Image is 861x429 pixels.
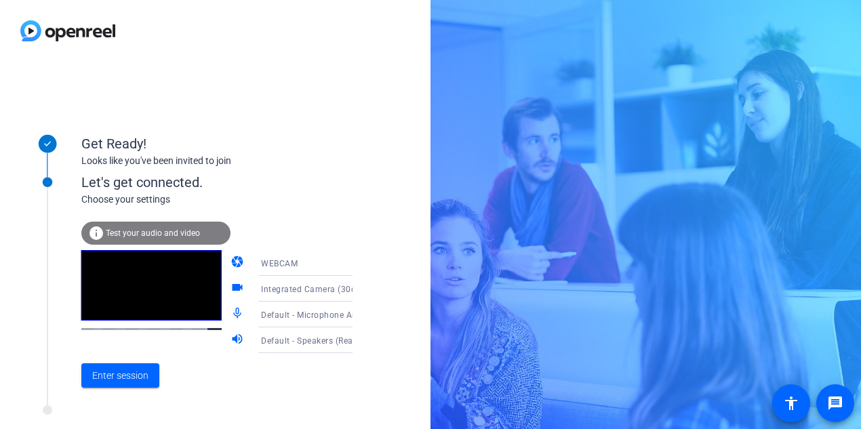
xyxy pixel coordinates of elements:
[827,395,843,411] mat-icon: message
[88,225,104,241] mat-icon: info
[81,134,353,154] div: Get Ready!
[261,335,407,346] span: Default - Speakers (Realtek(R) Audio)
[783,395,799,411] mat-icon: accessibility
[231,306,247,323] mat-icon: mic_none
[231,255,247,271] mat-icon: camera
[81,172,380,192] div: Let's get connected.
[261,259,298,268] span: WEBCAM
[261,309,597,320] span: Default - Microphone Array (Intel® Smart Sound Technology for Digital Microphones)
[261,283,386,294] span: Integrated Camera (30c9:0026)
[92,369,148,383] span: Enter session
[231,332,247,348] mat-icon: volume_up
[81,363,159,388] button: Enter session
[81,154,353,168] div: Looks like you've been invited to join
[106,228,200,238] span: Test your audio and video
[231,281,247,297] mat-icon: videocam
[81,192,380,207] div: Choose your settings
